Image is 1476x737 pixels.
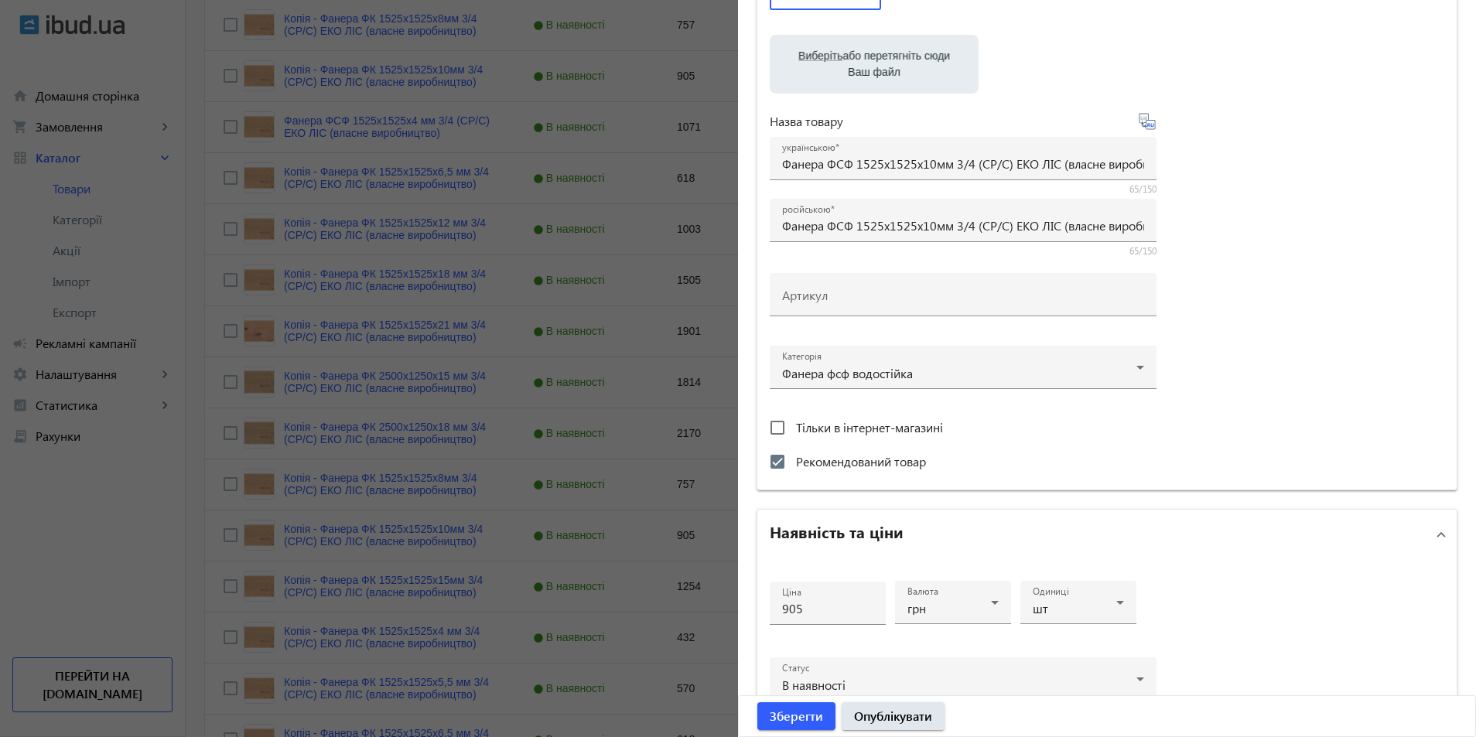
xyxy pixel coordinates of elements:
mat-label: українською [782,142,835,154]
span: Зберегти [770,708,823,725]
h2: Наявність та ціни [770,520,904,542]
svg-icon: Перекласти на рос. [1138,112,1157,131]
span: Виберіть [798,49,842,62]
mat-label: російською [782,203,830,216]
span: Рекомендований товар [796,453,926,469]
span: грн [907,600,926,616]
mat-label: Артикул [782,287,828,303]
span: Опублікувати [854,708,932,725]
span: Тільки в інтернет-магазині [796,419,943,435]
span: шт [1033,600,1048,616]
span: Назва товару [770,115,843,128]
button: Опублікувати [842,702,945,730]
span: В наявності [782,677,846,693]
mat-label: Статус [782,662,809,674]
label: або перетягніть сюди Ваш файл [782,43,966,86]
mat-label: Одиниці [1033,585,1069,598]
mat-expansion-panel-header: Наявність та ціни [757,510,1457,559]
mat-label: Ціна [782,586,801,599]
button: Зберегти [757,702,835,730]
mat-label: Валюта [907,585,938,598]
